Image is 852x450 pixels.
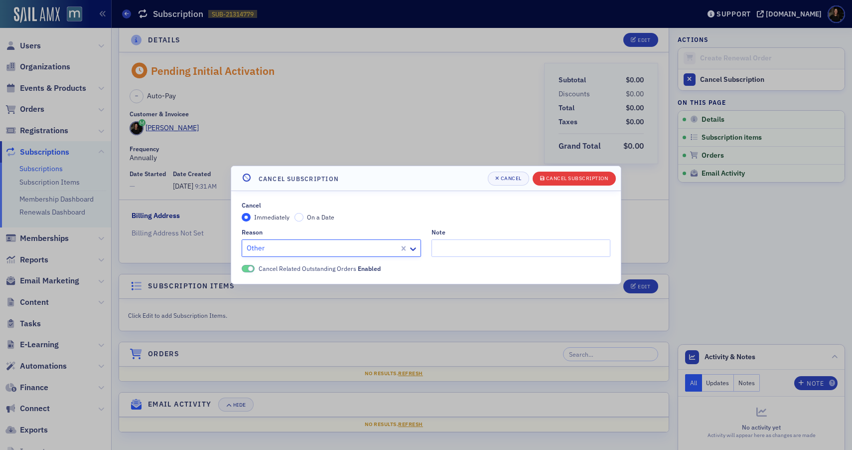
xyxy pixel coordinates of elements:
span: Enabled [242,265,255,272]
span: Enabled [358,264,381,272]
span: On a Date [307,213,334,221]
input: On a Date [294,213,303,222]
button: Cancel [488,172,529,186]
div: Cancel Subscription [546,176,608,181]
button: Cancel Subscription [533,172,616,186]
span: Immediately [254,213,289,221]
div: Reason [242,228,263,236]
div: Cancel [242,202,261,209]
span: Cancel Related Outstanding Orders [259,264,381,273]
h4: Cancel Subscription [259,174,339,183]
div: Note [431,228,445,236]
div: Cancel [501,176,522,181]
input: Immediately [242,213,251,222]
